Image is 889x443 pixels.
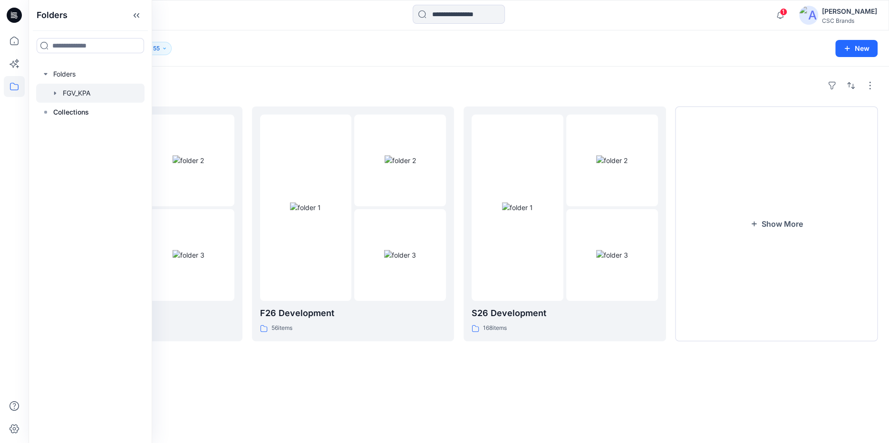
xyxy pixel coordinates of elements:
img: avatar [799,6,818,25]
img: folder 2 [596,155,628,165]
p: 55 [153,43,160,54]
p: 56 items [271,323,292,333]
span: 1 [780,8,787,16]
p: Collections [53,106,89,118]
img: folder 3 [173,250,204,260]
p: S26 Development [472,307,658,320]
div: [PERSON_NAME] [822,6,877,17]
button: New [835,40,878,57]
a: folder 1folder 2folder 3F26 Development56items [252,106,454,341]
img: folder 3 [596,250,628,260]
a: folder 1folder 2folder 3S26 Development168items [464,106,666,341]
p: F26 Development [260,307,446,320]
img: folder 1 [290,202,321,212]
img: folder 1 [502,202,533,212]
div: CSC Brands [822,17,877,24]
button: Show More [676,106,878,341]
img: folder 3 [384,250,416,260]
button: 55 [141,42,172,55]
img: folder 2 [385,155,416,165]
p: 168 items [483,323,507,333]
img: folder 2 [173,155,204,165]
